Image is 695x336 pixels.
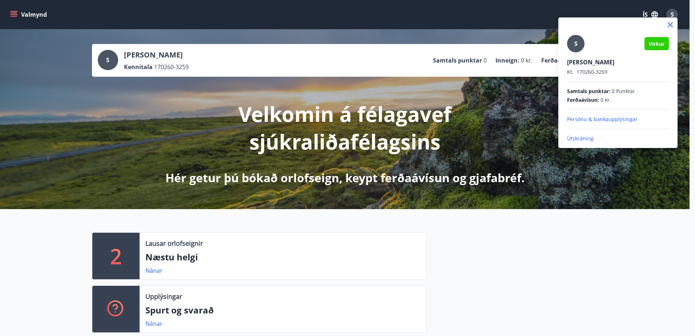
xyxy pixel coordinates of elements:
span: S [574,40,578,48]
span: Ferðaávísun : [567,96,599,104]
span: Kt. [567,68,574,75]
span: 0 kr. [600,96,611,104]
span: Virkur [649,40,664,47]
p: Persónu & bankaupplýsingar [567,116,669,123]
span: 0 Punktar [612,88,635,95]
p: [PERSON_NAME] [567,58,669,66]
p: Útskráning [567,135,669,142]
p: 170260-3259 [567,68,669,76]
span: Samtals punktar : [567,88,610,95]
